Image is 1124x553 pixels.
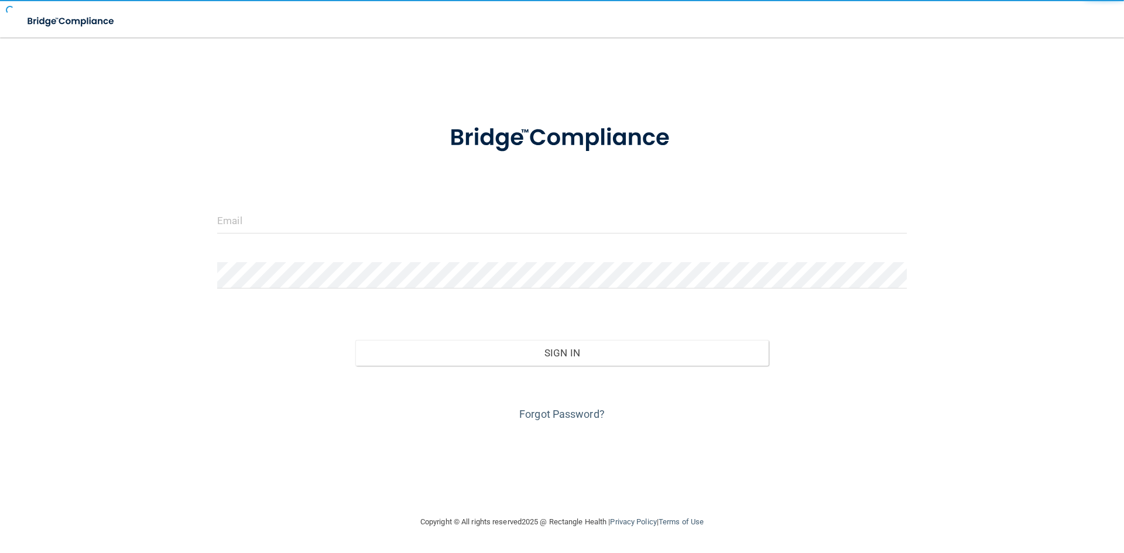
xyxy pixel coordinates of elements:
img: bridge_compliance_login_screen.278c3ca4.svg [18,9,125,33]
button: Sign In [355,340,769,366]
a: Forgot Password? [519,408,605,420]
a: Privacy Policy [610,517,656,526]
input: Email [217,207,907,233]
a: Terms of Use [659,517,704,526]
div: Copyright © All rights reserved 2025 @ Rectangle Health | | [348,503,776,541]
img: bridge_compliance_login_screen.278c3ca4.svg [426,108,698,169]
